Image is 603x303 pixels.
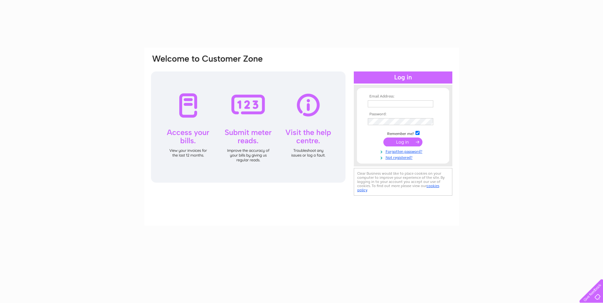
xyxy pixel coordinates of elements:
[354,168,452,196] div: Clear Business would like to place cookies on your computer to improve your experience of the sit...
[366,130,440,136] td: Remember me?
[383,138,422,146] input: Submit
[357,184,439,192] a: cookies policy
[366,112,440,117] th: Password:
[368,154,440,160] a: Not registered?
[368,148,440,154] a: Forgotten password?
[366,94,440,99] th: Email Address:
